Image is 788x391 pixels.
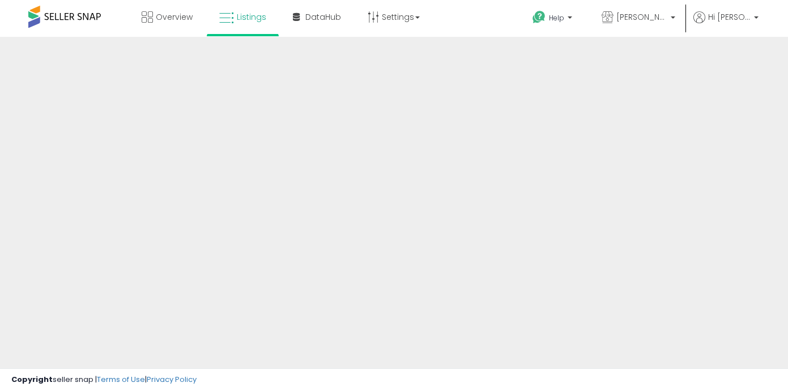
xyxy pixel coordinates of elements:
a: Help [523,2,583,37]
div: seller snap | | [11,375,197,385]
a: Terms of Use [97,374,145,385]
span: Overview [156,11,193,23]
i: Get Help [532,10,546,24]
span: [PERSON_NAME] [616,11,667,23]
a: Privacy Policy [147,374,197,385]
span: DataHub [305,11,341,23]
a: Hi [PERSON_NAME] [693,11,759,37]
span: Hi [PERSON_NAME] [708,11,751,23]
span: Listings [237,11,266,23]
strong: Copyright [11,374,53,385]
span: Help [549,13,564,23]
